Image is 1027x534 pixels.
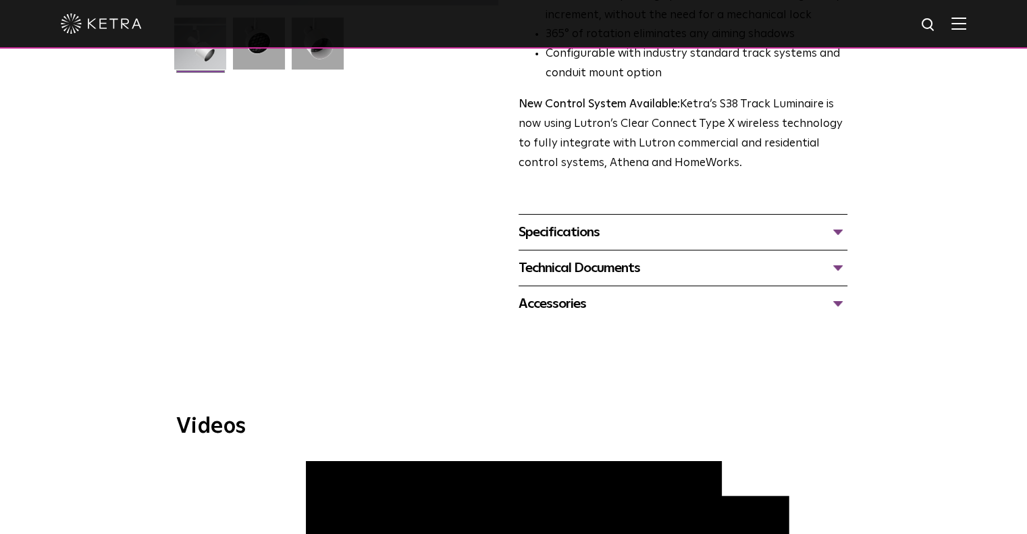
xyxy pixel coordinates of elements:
img: search icon [920,17,937,34]
li: Configurable with industry standard track systems and conduit mount option [546,45,847,84]
div: Technical Documents [519,257,847,279]
h3: Videos [176,416,851,437]
p: Ketra’s S38 Track Luminaire is now using Lutron’s Clear Connect Type X wireless technology to ful... [519,95,847,173]
div: Accessories [519,293,847,315]
div: Specifications [519,221,847,243]
img: Hamburger%20Nav.svg [951,17,966,30]
img: ketra-logo-2019-white [61,14,142,34]
strong: New Control System Available: [519,99,680,110]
